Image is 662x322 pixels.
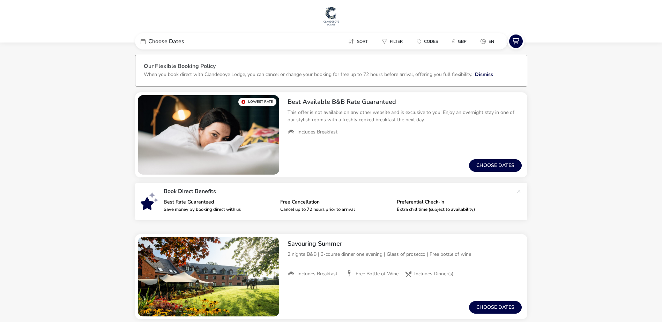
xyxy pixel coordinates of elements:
button: en [475,36,500,46]
span: Filter [390,39,403,44]
button: Choose dates [469,301,522,314]
span: Choose Dates [148,39,184,44]
naf-pibe-menu-bar-item: £GBP [446,36,475,46]
span: Includes Dinner(s) [414,271,453,277]
naf-pibe-menu-bar-item: Codes [411,36,446,46]
p: Save money by booking direct with us [164,207,275,212]
div: Savouring Summer2 nights B&B | 3-course dinner one evening | Glass of prosecco | Free bottle of w... [282,234,527,283]
p: This offer is not available on any other website and is exclusive to you! Enjoy an overnight stay... [288,109,522,123]
p: When you book direct with Clandeboye Lodge, you can cancel or change your booking for free up to ... [144,71,472,78]
naf-pibe-menu-bar-item: Filter [376,36,411,46]
img: Main Website [322,6,340,26]
div: Best Available B&B Rate GuaranteedThis offer is not available on any other website and is exclusi... [282,92,527,141]
h2: Savouring Summer [288,240,522,248]
span: Includes Breakfast [297,271,337,277]
naf-pibe-menu-bar-item: en [475,36,503,46]
swiper-slide: 1 / 1 [138,237,279,316]
p: Preferential Check-in [397,200,508,205]
div: Choose Dates [135,33,240,49]
button: Choose dates [469,159,522,172]
span: Includes Breakfast [297,129,337,135]
i: £ [452,38,455,45]
p: Extra chill time (subject to availability) [397,207,508,212]
h2: Best Available B&B Rate Guaranteed [288,98,522,106]
button: Filter [376,36,408,46]
p: Cancel up to 72 hours prior to arrival [280,207,391,212]
h3: Our Flexible Booking Policy [144,63,519,71]
p: 2 nights B&B | 3-course dinner one evening | Glass of prosecco | Free bottle of wine [288,251,522,258]
span: Sort [357,39,368,44]
span: Codes [424,39,438,44]
span: GBP [458,39,467,44]
span: en [489,39,494,44]
p: Book Direct Benefits [164,189,513,194]
button: Codes [411,36,444,46]
p: Best Rate Guaranteed [164,200,275,205]
button: Sort [343,36,373,46]
p: Free Cancellation [280,200,391,205]
naf-pibe-menu-bar-item: Sort [343,36,376,46]
button: Dismiss [475,71,493,78]
button: £GBP [446,36,472,46]
div: Lowest Rate [238,98,276,106]
swiper-slide: 1 / 1 [138,95,279,175]
span: Free Bottle of Wine [356,271,399,277]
